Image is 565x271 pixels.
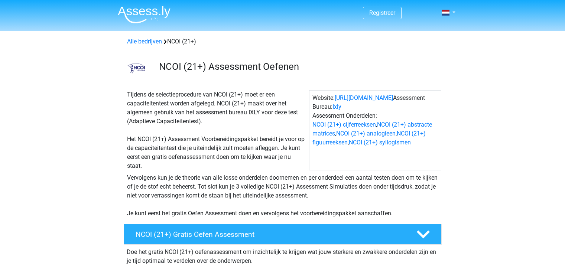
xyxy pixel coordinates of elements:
img: Assessly [118,6,171,23]
h3: NCOI (21+) Assessment Oefenen [159,61,436,72]
h4: NCOI (21+) Gratis Oefen Assessment [136,230,405,239]
a: Ixly [332,103,341,110]
a: Alle bedrijven [127,38,162,45]
div: Tijdens de selectieprocedure van NCOI (21+) moet er een capaciteitentest worden afgelegd. NCOI (2... [124,90,309,170]
a: NCOI (21+) Gratis Oefen Assessment [121,224,445,245]
a: NCOI (21+) syllogismen [349,139,411,146]
div: Vervolgens kun je de theorie van alle losse onderdelen doornemen en per onderdeel een aantal test... [124,173,441,218]
a: Registreer [369,9,395,16]
a: NCOI (21+) analogieen [336,130,396,137]
div: NCOI (21+) [124,37,441,46]
div: Doe het gratis NCOI (21+) oefenassessment om inzichtelijk te krijgen wat jouw sterkere en zwakker... [124,245,442,265]
a: [URL][DOMAIN_NAME] [335,94,393,101]
a: NCOI (21+) cijferreeksen [312,121,376,128]
div: Website: Assessment Bureau: Assessment Onderdelen: , , , , [309,90,441,170]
